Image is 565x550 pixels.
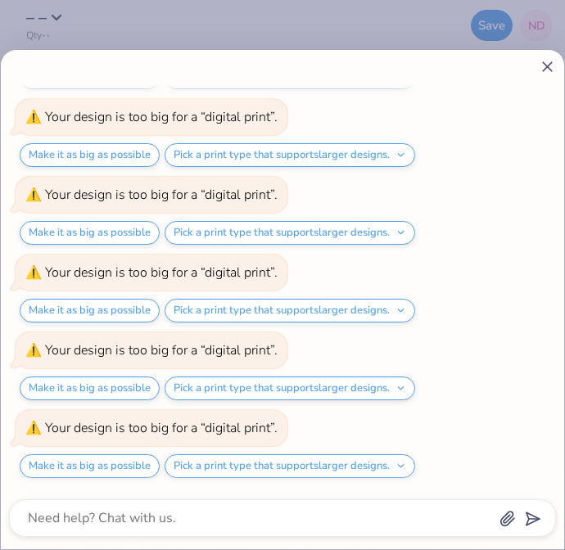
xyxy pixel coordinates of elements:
[20,299,160,322] button: Make it as big as possible
[20,221,160,245] button: Make it as big as possible
[45,341,278,359] div: Your design is too big for a “digital print”.
[45,108,278,126] div: Your design is too big for a “digital print”.
[45,419,278,437] div: Your design is too big for a “digital print”.
[165,454,415,478] button: Pick a print type that supportslarger designs.
[20,376,160,400] button: Make it as big as possible
[45,186,278,204] div: Your design is too big for a “digital print”.
[20,454,160,478] button: Make it as big as possible
[165,376,415,400] button: Pick a print type that supportslarger designs.
[45,264,278,282] div: Your design is too big for a “digital print”.
[165,221,415,245] button: Pick a print type that supportslarger designs.
[165,299,415,322] button: Pick a print type that supportslarger designs.
[20,143,160,167] button: Make it as big as possible
[165,143,415,167] button: Pick a print type that supportslarger designs.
